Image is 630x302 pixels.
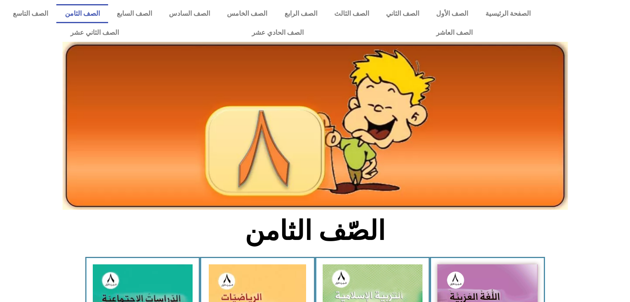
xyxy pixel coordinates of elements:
[377,4,427,23] a: الصف الثاني
[276,4,326,23] a: الصف الرابع
[428,4,477,23] a: الصف الأول
[370,23,539,42] a: الصف العاشر
[178,215,452,247] h2: الصّف الثامن
[108,4,160,23] a: الصف السابع
[219,4,276,23] a: الصف الخامس
[326,4,377,23] a: الصف الثالث
[477,4,539,23] a: الصفحة الرئيسية
[56,4,108,23] a: الصف الثامن
[161,4,219,23] a: الصف السادس
[185,23,369,42] a: الصف الحادي عشر
[4,23,185,42] a: الصف الثاني عشر
[4,4,56,23] a: الصف التاسع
